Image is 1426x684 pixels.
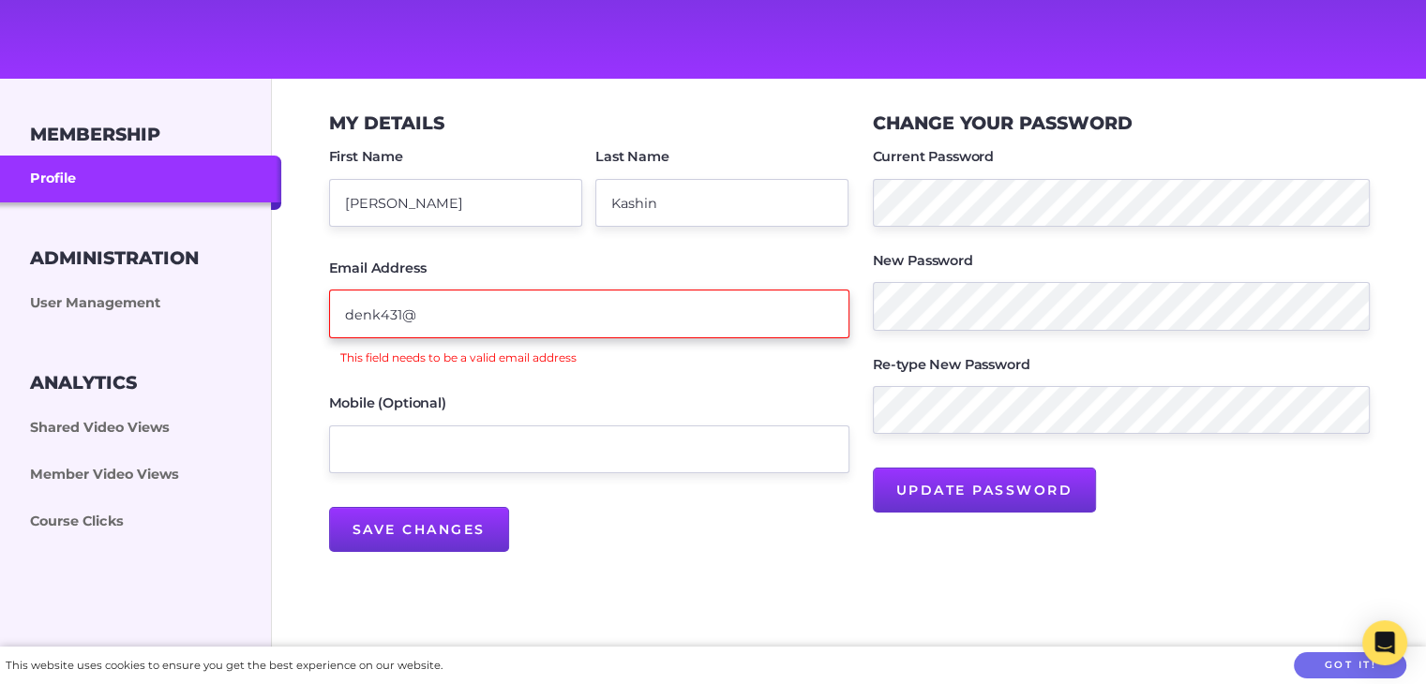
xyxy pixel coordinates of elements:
[329,261,427,275] label: Email Address
[595,150,669,163] label: Last Name
[873,112,1133,134] h3: Change your Password
[329,150,403,163] label: First Name
[1362,620,1407,665] div: Open Intercom Messenger
[30,372,137,394] h3: Analytics
[1294,652,1406,679] button: Got it!
[873,358,1030,371] label: Re-type New Password
[873,254,973,267] label: New Password
[873,150,994,163] label: Current Password
[329,112,444,134] h3: My Details
[329,507,509,552] input: Save Changes
[6,656,443,676] div: This website uses cookies to ensure you get the best experience on our website.
[30,247,199,269] h3: Administration
[873,468,1097,513] input: Update Password
[329,396,446,409] label: Mobile (Optional)
[340,350,577,364] span: This field needs to be a valid email address
[30,124,160,145] h3: Membership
